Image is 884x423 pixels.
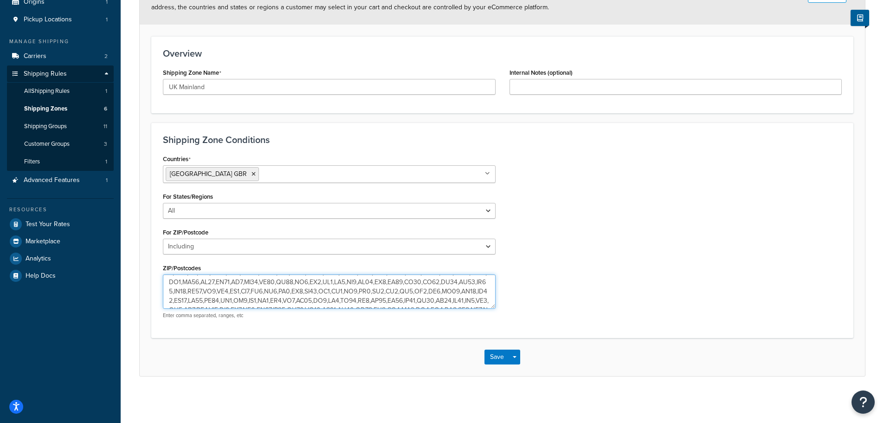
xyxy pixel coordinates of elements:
[7,172,114,189] li: Advanced Features
[7,233,114,250] a: Marketplace
[24,123,67,130] span: Shipping Groups
[24,87,70,95] span: All Shipping Rules
[7,118,114,135] li: Shipping Groups
[7,206,114,214] div: Resources
[163,312,496,319] p: Enter comma separated, ranges, etc
[163,48,842,59] h3: Overview
[7,100,114,117] a: Shipping Zones6
[851,10,869,26] button: Show Help Docs
[24,105,67,113] span: Shipping Zones
[106,176,108,184] span: 1
[852,390,875,414] button: Open Resource Center
[26,255,51,263] span: Analytics
[163,156,191,163] label: Countries
[7,48,114,65] a: Carriers2
[7,172,114,189] a: Advanced Features1
[510,69,573,76] label: Internal Notes (optional)
[7,83,114,100] a: AllShipping Rules1
[170,169,247,179] span: [GEOGRAPHIC_DATA] GBR
[7,136,114,153] li: Customer Groups
[7,250,114,267] a: Analytics
[163,135,842,145] h3: Shipping Zone Conditions
[105,87,107,95] span: 1
[7,153,114,170] a: Filters1
[7,65,114,171] li: Shipping Rules
[24,176,80,184] span: Advanced Features
[7,48,114,65] li: Carriers
[7,216,114,233] a: Test Your Rates
[7,38,114,46] div: Manage Shipping
[7,118,114,135] a: Shipping Groups11
[104,52,108,60] span: 2
[7,65,114,83] a: Shipping Rules
[26,238,60,246] span: Marketplace
[163,193,213,200] label: For States/Regions
[24,140,70,148] span: Customer Groups
[24,70,67,78] span: Shipping Rules
[105,158,107,166] span: 1
[7,11,114,28] a: Pickup Locations1
[26,272,56,280] span: Help Docs
[7,153,114,170] li: Filters
[7,11,114,28] li: Pickup Locations
[163,69,221,77] label: Shipping Zone Name
[163,229,208,236] label: For ZIP/Postcode
[104,105,107,113] span: 6
[106,16,108,24] span: 1
[7,100,114,117] li: Shipping Zones
[24,52,46,60] span: Carriers
[104,140,107,148] span: 3
[484,350,510,364] button: Save
[163,274,496,309] textarea: LO7,IP80,DO90,SI46,AM57,CO75,AD90,EL32,SE66,DO84,EI71,TE7,IN91,UT05,LA91,ET04,DO21,MA44,AL46,EN28...
[7,267,114,284] a: Help Docs
[163,265,201,272] label: ZIP/Postcodes
[103,123,107,130] span: 11
[24,16,72,24] span: Pickup Locations
[26,221,70,228] span: Test Your Rates
[24,158,40,166] span: Filters
[7,136,114,153] a: Customer Groups3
